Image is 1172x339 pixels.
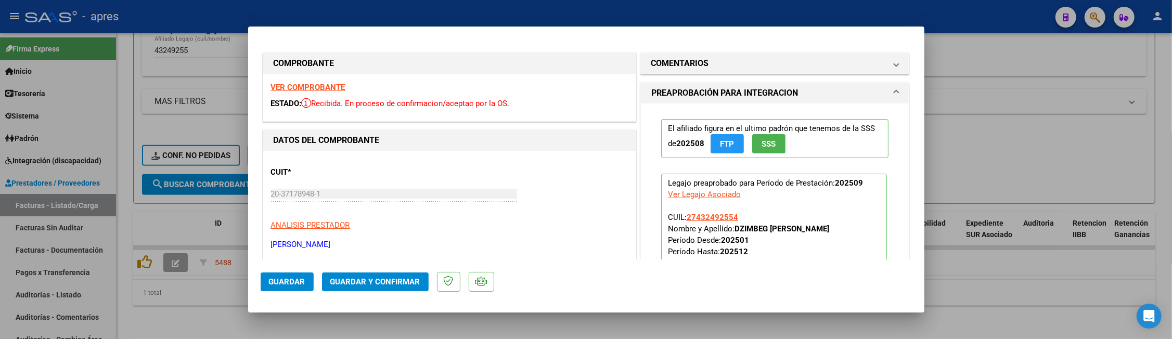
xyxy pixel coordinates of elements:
button: Guardar y Confirmar [322,272,429,291]
h1: PREAPROBACIÓN PARA INTEGRACION [651,87,798,99]
span: 27432492554 [687,213,738,222]
strong: COMPROBANTE [274,58,334,68]
div: Ver Legajo Asociado [668,189,741,200]
span: ANALISIS PRESTADOR [271,220,350,230]
div: PREAPROBACIÓN PARA INTEGRACION [641,103,909,336]
h1: COMENTARIOS [651,57,709,70]
span: ESTADO: [271,99,302,108]
div: Open Intercom Messenger [1137,304,1162,329]
span: FTP [720,139,734,149]
span: Guardar y Confirmar [330,277,420,286]
strong: 202508 [676,139,704,148]
p: Legajo preaprobado para Período de Prestación: [661,174,887,312]
strong: 202509 [835,178,864,188]
strong: NO [742,258,753,268]
span: CUIL: Nombre y Apellido: Período Desde: Período Hasta: Admite Dependencia: [668,213,880,279]
strong: DATOS DEL COMPROBANTE [274,135,380,145]
p: El afiliado figura en el ultimo padrón que tenemos de la SSS de [661,119,889,158]
strong: 202501 [721,236,749,245]
button: FTP [711,134,744,153]
strong: DZIMBEG [PERSON_NAME] [735,224,830,233]
a: VER COMPROBANTE [271,83,345,92]
p: CUIT [271,166,378,178]
span: Recibida. En proceso de confirmacion/aceptac por la OS. [302,99,510,108]
button: SSS [752,134,785,153]
mat-expansion-panel-header: COMENTARIOS [641,53,909,74]
span: Guardar [269,277,305,286]
mat-expansion-panel-header: PREAPROBACIÓN PARA INTEGRACION [641,83,909,103]
span: SSS [762,139,776,149]
button: Guardar [261,272,314,291]
strong: 202512 [720,247,748,256]
p: [PERSON_NAME] [271,239,628,251]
